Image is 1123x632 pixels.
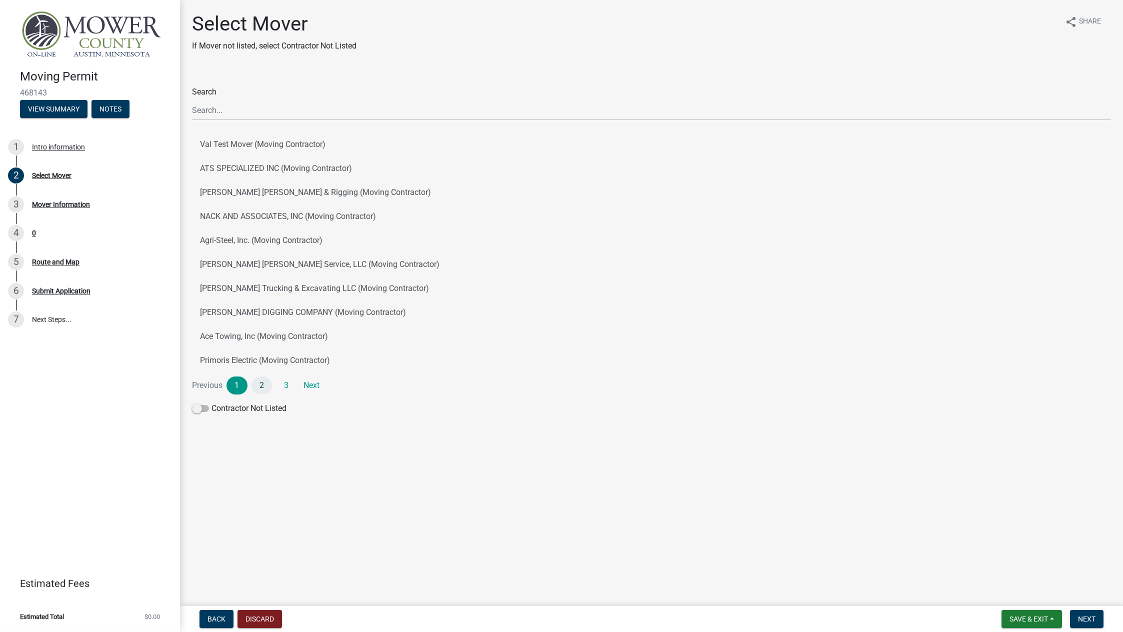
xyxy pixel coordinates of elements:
[301,376,322,394] a: Next
[32,172,71,179] div: Select Mover
[91,100,129,118] button: Notes
[192,252,1111,276] button: [PERSON_NAME] [PERSON_NAME] Service, LLC (Moving Contractor)
[192,204,1111,228] button: NACK AND ASSOCIATES, INC (Moving Contractor)
[192,300,1111,324] button: [PERSON_NAME] DIGGING COMPANY (Moving Contractor)
[8,283,24,299] div: 6
[20,105,87,113] wm-modal-confirm: Summary
[144,613,160,620] span: $0.00
[32,201,90,208] div: Mover Information
[8,254,24,270] div: 5
[192,88,216,96] label: Search
[32,258,79,265] div: Route and Map
[8,139,24,155] div: 1
[1057,12,1109,31] button: shareShare
[1001,610,1062,628] button: Save & Exit
[91,105,129,113] wm-modal-confirm: Notes
[276,376,297,394] a: 3
[20,69,172,84] h4: Moving Permit
[251,376,272,394] a: 2
[8,573,164,593] a: Estimated Fees
[192,180,1111,204] button: [PERSON_NAME] [PERSON_NAME] & Rigging (Moving Contractor)
[20,100,87,118] button: View Summary
[32,143,85,150] div: Intro information
[1065,16,1077,28] i: share
[237,610,282,628] button: Discard
[32,229,36,236] div: 0
[1079,16,1101,28] span: Share
[192,348,1111,372] button: Primoris Electric (Moving Contractor)
[192,12,356,36] h1: Select Mover
[20,613,64,620] span: Estimated Total
[192,40,356,52] p: If Mover not listed, select Contractor Not Listed
[20,10,164,59] img: Mower County, Minnesota
[192,100,1111,120] input: Search...
[1009,615,1048,623] span: Save & Exit
[8,167,24,183] div: 2
[32,287,90,294] div: Submit Application
[199,610,233,628] button: Back
[192,156,1111,180] button: ATS SPECIALIZED INC (Moving Contractor)
[226,376,247,394] a: 1
[192,228,1111,252] button: Agri-Steel, Inc. (Moving Contractor)
[20,88,160,97] span: 468143
[192,402,286,414] label: Contractor Not Listed
[192,276,1111,300] button: [PERSON_NAME] Trucking & Excavating LLC (Moving Contractor)
[207,615,225,623] span: Back
[1078,615,1095,623] span: Next
[8,196,24,212] div: 3
[8,311,24,327] div: 7
[192,376,1111,394] nav: Page navigation
[192,324,1111,348] button: Ace Towing, Inc (Moving Contractor)
[192,132,1111,156] button: Val Test Mover (Moving Contractor)
[1070,610,1103,628] button: Next
[8,225,24,241] div: 4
